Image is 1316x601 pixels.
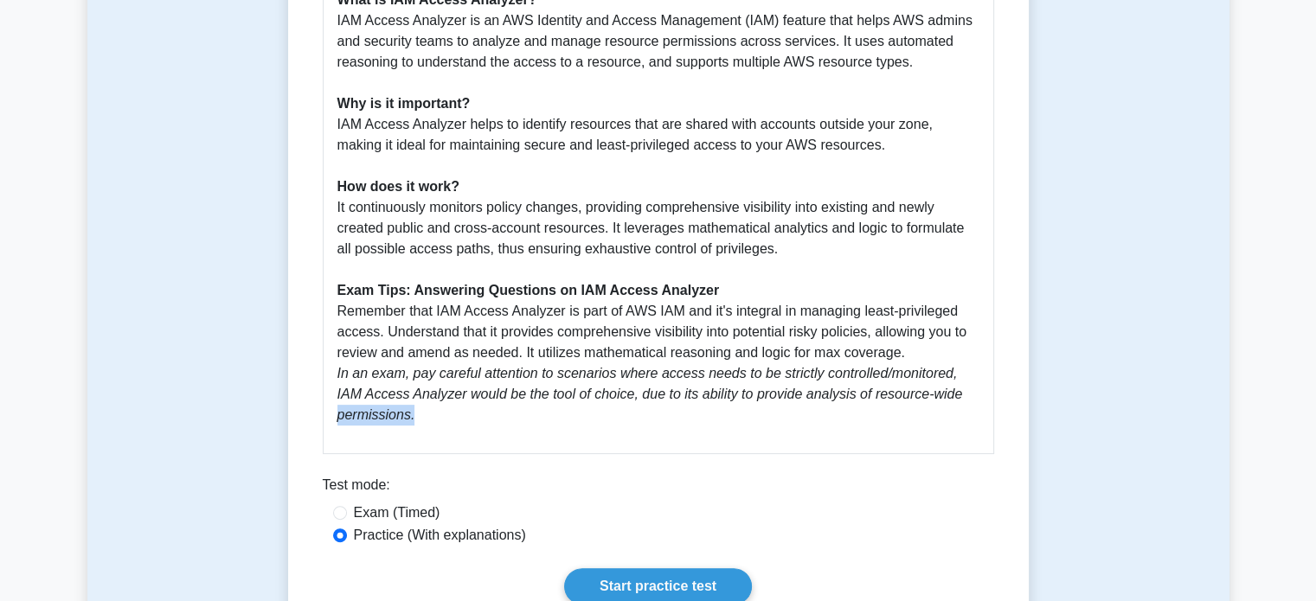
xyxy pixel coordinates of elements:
[354,525,526,546] label: Practice (With explanations)
[323,475,994,502] div: Test mode:
[354,502,440,523] label: Exam (Timed)
[337,366,963,422] i: In an exam, pay careful attention to scenarios where access needs to be strictly controlled/monit...
[337,179,459,194] b: How does it work?
[337,283,720,297] b: Exam Tips: Answering Questions on IAM Access Analyzer
[337,96,471,111] b: Why is it important?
